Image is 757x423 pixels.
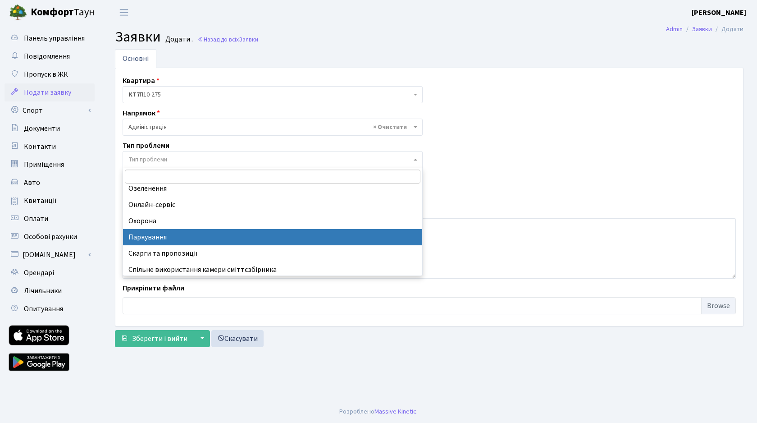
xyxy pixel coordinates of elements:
[373,123,407,132] span: Видалити всі елементи
[31,5,74,19] b: Комфорт
[123,119,423,136] span: Адміністрація
[5,156,95,174] a: Приміщення
[123,86,423,103] span: <b>КТ7</b>&nbsp;&nbsp;&nbsp;П10-275
[5,83,95,101] a: Подати заявку
[5,228,95,246] a: Особові рахунки
[113,5,135,20] button: Переключити навігацію
[123,75,160,86] label: Квартира
[339,407,418,417] div: Розроблено .
[24,178,40,188] span: Авто
[211,330,264,347] a: Скасувати
[652,20,757,39] nav: breadcrumb
[24,268,54,278] span: Орендарі
[164,35,193,44] small: Додати .
[5,65,95,83] a: Пропуск в ЖК
[123,108,160,119] label: Напрямок
[692,7,746,18] a: [PERSON_NAME]
[5,120,95,138] a: Документи
[123,262,422,278] li: Спільне використання камери сміттєзбірника
[115,330,193,347] button: Зберегти і вийти
[123,229,422,245] li: Паркування
[5,192,95,210] a: Квитанції
[24,304,63,314] span: Опитування
[123,197,422,213] li: Онлайн-сервіс
[24,124,60,133] span: Документи
[123,245,422,262] li: Скарги та пропозиції
[24,232,77,242] span: Особові рахунки
[9,4,27,22] img: logo.png
[123,283,184,294] label: Прикріпити файли
[115,49,156,68] a: Основні
[115,27,161,47] span: Заявки
[128,123,411,132] span: Адміністрація
[197,35,258,44] a: Назад до всіхЗаявки
[132,334,187,344] span: Зберегти і вийти
[5,246,95,264] a: [DOMAIN_NAME]
[24,69,68,79] span: Пропуск в ЖК
[24,214,48,224] span: Оплати
[5,101,95,120] a: Спорт
[666,24,683,34] a: Admin
[24,33,85,43] span: Панель управління
[128,90,140,99] b: КТ7
[24,142,56,152] span: Контакти
[128,155,167,164] span: Тип проблеми
[24,196,57,206] span: Квитанції
[239,35,258,44] span: Заявки
[5,174,95,192] a: Авто
[24,87,71,97] span: Подати заявку
[24,160,64,170] span: Приміщення
[5,210,95,228] a: Оплати
[128,90,411,99] span: <b>КТ7</b>&nbsp;&nbsp;&nbsp;П10-275
[24,286,62,296] span: Лічильники
[123,140,169,151] label: Тип проблеми
[5,29,95,47] a: Панель управління
[374,407,416,416] a: Massive Kinetic
[123,180,422,197] li: Озеленення
[5,300,95,318] a: Опитування
[692,8,746,18] b: [PERSON_NAME]
[5,264,95,282] a: Орендарі
[31,5,95,20] span: Таун
[692,24,712,34] a: Заявки
[5,47,95,65] a: Повідомлення
[712,24,743,34] li: Додати
[24,51,70,61] span: Повідомлення
[123,213,422,229] li: Охорона
[5,282,95,300] a: Лічильники
[5,138,95,156] a: Контакти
